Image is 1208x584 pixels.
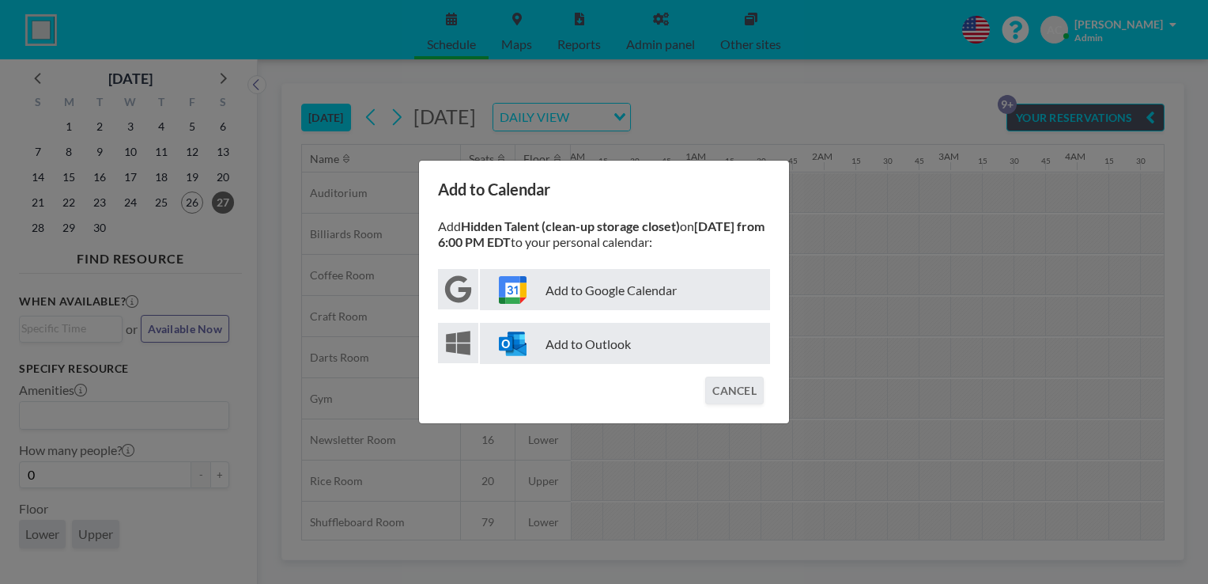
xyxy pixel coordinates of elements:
[438,218,764,249] strong: [DATE] from 6:00 PM EDT
[705,377,764,404] button: CANCEL
[438,269,770,310] button: Add to Google Calendar
[461,218,680,233] strong: Hidden Talent (clean-up storage closet)
[499,330,527,358] img: windows-outlook-icon.svg
[438,218,770,250] p: Add on to your personal calendar:
[499,276,527,304] img: google-calendar-icon.svg
[438,180,770,199] h3: Add to Calendar
[438,323,770,364] button: Add to Outlook
[480,323,770,364] p: Add to Outlook
[480,269,770,310] p: Add to Google Calendar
